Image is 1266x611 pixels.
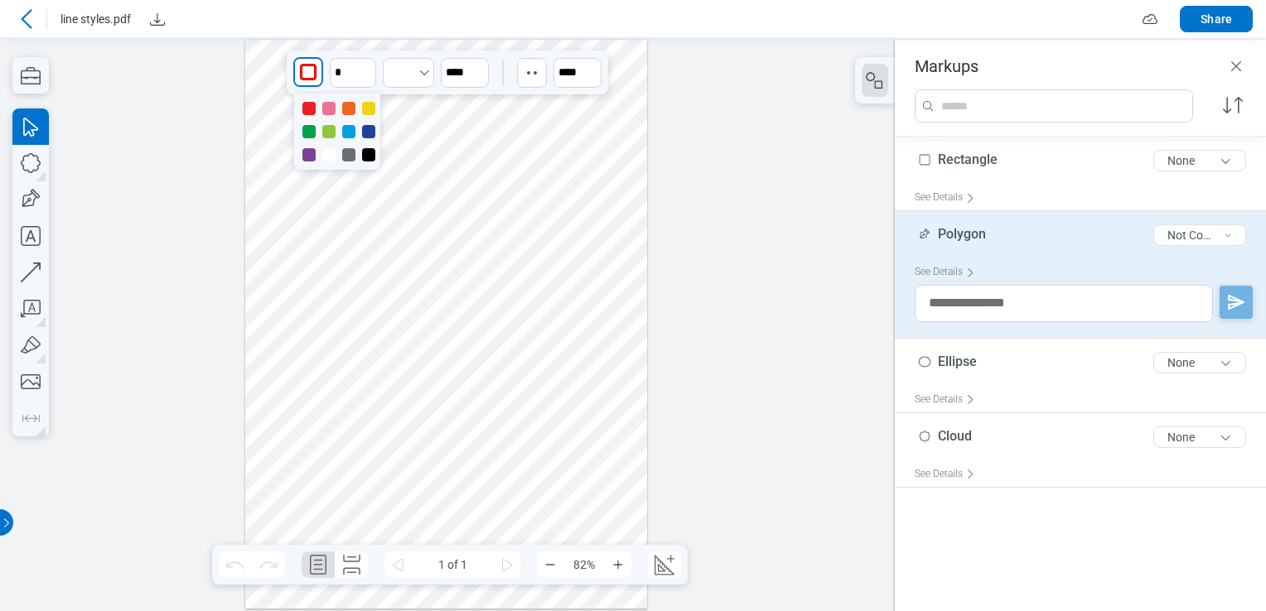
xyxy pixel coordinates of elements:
div: See Details [915,461,982,487]
span: Cloud [938,428,972,444]
span: line styles.pdf [60,11,131,27]
button: None [1153,426,1246,448]
button: Download [144,6,171,32]
div: See Details [915,259,982,285]
span: Rectangle [938,152,998,167]
span: Ellipse [938,354,977,369]
button: Redo [252,551,285,578]
div: See Details [915,185,982,210]
button: Not Confirmed [1153,224,1246,246]
span: 82% [563,551,605,578]
button: None [1153,352,1246,373]
button: Continuous Page Layout [335,551,368,578]
button: Create Scale [648,551,681,578]
button: Single Page Layout [302,551,335,578]
span: 1 of 1 [411,551,494,578]
button: Undo [219,551,252,578]
div: See Details [915,387,982,412]
button: None [1153,150,1246,171]
span: Polygon [938,226,986,242]
button: Zoom Out [537,551,563,578]
button: Zoom In [605,551,631,578]
button: Select Custom [383,58,434,88]
h3: Markups [915,56,978,76]
button: Share [1180,6,1253,32]
button: Close [1226,56,1246,76]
